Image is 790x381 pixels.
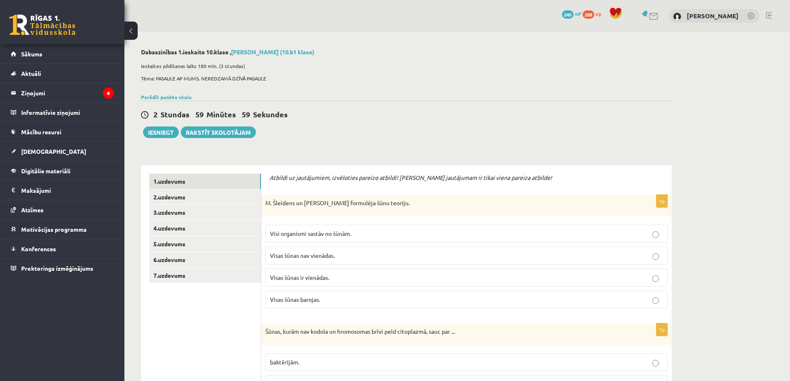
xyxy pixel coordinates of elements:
[270,230,351,237] span: Visi organismi sastāv no šūnām.
[673,12,681,21] img: Karloss Filips Filipsons
[11,181,114,200] a: Maksājumi
[149,252,261,267] a: 6.uzdevums
[141,75,668,82] p: Tēma: PASAULE AP MUMS. NEREDZAMĀ DZĪVĀ PASAULE
[153,109,158,119] span: 2
[21,103,114,122] legend: Informatīvie ziņojumi
[242,109,250,119] span: 59
[656,323,668,336] p: 1p
[265,328,626,336] p: Šūnas, kurām nav kodola un hromosomas brīvi peld citoplazmā, sauc par ...
[11,103,114,122] a: Informatīvie ziņojumi
[11,64,114,83] a: Aktuāli
[11,142,114,161] a: [DEMOGRAPHIC_DATA]
[21,226,87,233] span: Motivācijas programma
[575,10,581,17] span: mP
[149,174,261,189] a: 1.uzdevums
[270,252,335,259] span: Visas šūnas nav vienādas.
[270,174,552,181] em: Atbildi uz jautājumiem, izvēloties pareizo atbildi! [PERSON_NAME] jautājumam ir tikai viena parei...
[181,126,256,138] a: Rakstīt skolotājam
[270,274,329,281] span: Visas šūnas ir vienādas.
[656,194,668,208] p: 1p
[11,44,114,63] a: Sākums
[270,358,299,366] span: baktērijām.
[21,265,93,272] span: Proktoringa izmēģinājums
[195,109,204,119] span: 59
[583,10,594,19] span: 288
[11,161,114,180] a: Digitālie materiāli
[207,109,236,119] span: Minūtes
[141,94,192,100] a: Parādīt punktu skalu
[265,199,626,207] p: M. Šleidens un [PERSON_NAME] formulēja šūnu teoriju.
[11,259,114,278] a: Proktoringa izmēģinājums
[21,83,114,102] legend: Ziņojumi
[583,10,605,17] a: 288 xp
[21,206,44,214] span: Atzīmes
[11,220,114,239] a: Motivācijas programma
[652,275,659,282] input: Visas šūnas ir vienādas.
[21,128,61,136] span: Mācību resursi
[141,49,672,56] h2: Dabaszinības 1.ieskaite 10.klase ,
[562,10,581,17] a: 240 mP
[687,12,739,20] a: [PERSON_NAME]
[652,253,659,260] input: Visas šūnas nav vienādas.
[103,87,114,99] i: 6
[149,268,261,283] a: 7.uzdevums
[149,236,261,252] a: 5.uzdevums
[21,148,86,155] span: [DEMOGRAPHIC_DATA]
[160,109,190,119] span: Stundas
[21,70,41,77] span: Aktuāli
[21,245,56,252] span: Konferences
[21,50,42,58] span: Sākums
[143,126,179,138] button: Iesniegt
[11,83,114,102] a: Ziņojumi6
[253,109,288,119] span: Sekundes
[11,239,114,258] a: Konferences
[652,360,659,366] input: baktērijām.
[652,297,659,304] input: Visas šūnas barojas.
[652,231,659,238] input: Visi organismi sastāv no šūnām.
[21,167,70,175] span: Digitālie materiāli
[149,221,261,236] a: 4.uzdevums
[149,189,261,205] a: 2.uzdevums
[596,10,601,17] span: xp
[270,296,320,303] span: Visas šūnas barojas.
[9,15,75,35] a: Rīgas 1. Tālmācības vidusskola
[11,200,114,219] a: Atzīmes
[562,10,574,19] span: 240
[11,122,114,141] a: Mācību resursi
[231,48,314,56] a: [PERSON_NAME] (10.b1 klase)
[141,62,668,70] p: Ieskaites pildīšanas laiks 180 min. (3 stundas)
[21,181,114,200] legend: Maksājumi
[149,205,261,220] a: 3.uzdevums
